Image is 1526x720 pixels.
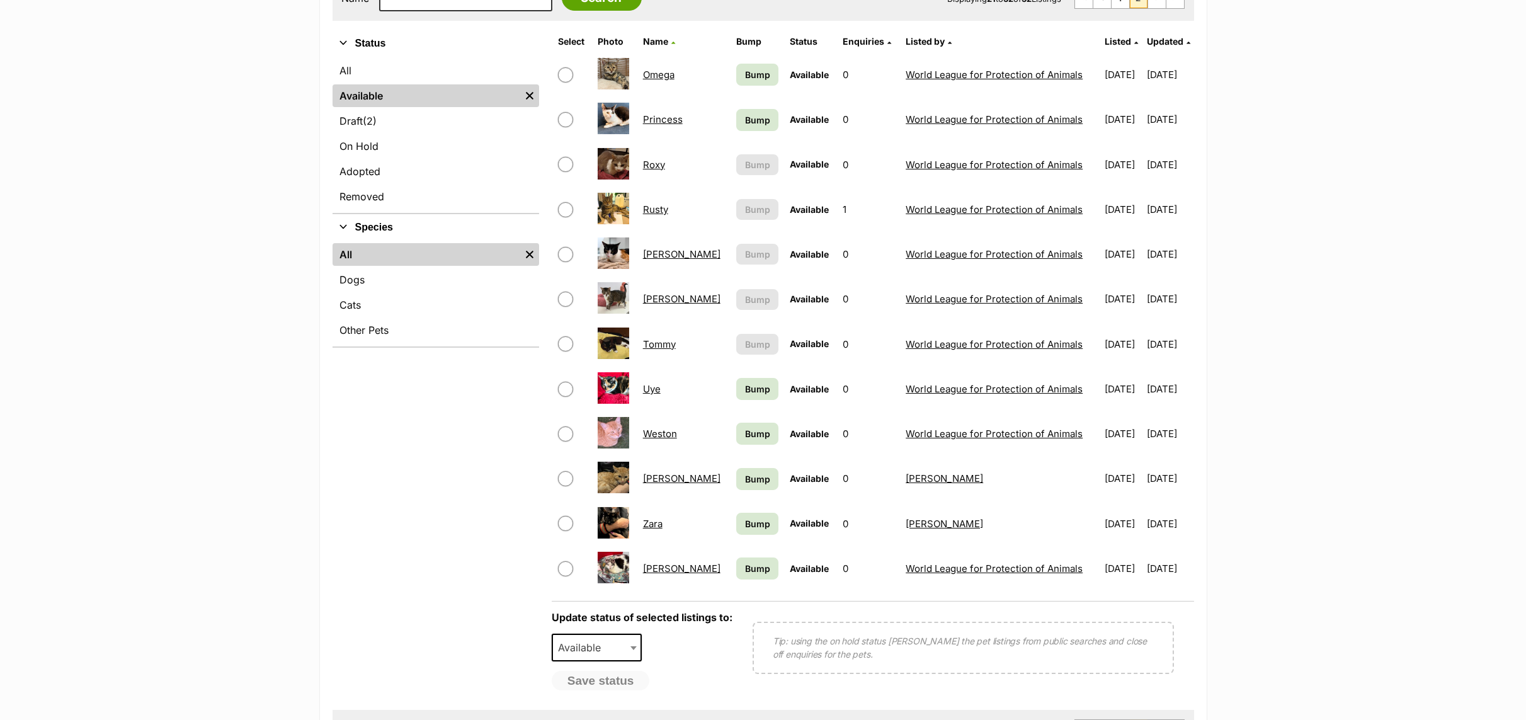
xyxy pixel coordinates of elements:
[790,518,829,529] span: Available
[1147,323,1193,366] td: [DATE]
[598,507,629,539] img: Zara
[1147,502,1193,546] td: [DATE]
[790,294,829,304] span: Available
[333,185,539,208] a: Removed
[838,277,899,321] td: 0
[333,84,520,107] a: Available
[1105,36,1138,47] a: Listed
[333,241,539,346] div: Species
[1147,412,1193,455] td: [DATE]
[643,472,720,484] a: [PERSON_NAME]
[838,188,899,231] td: 1
[1100,277,1146,321] td: [DATE]
[333,219,539,236] button: Species
[906,36,952,47] a: Listed by
[745,427,770,440] span: Bump
[736,244,778,265] button: Bump
[553,639,613,656] span: Available
[906,293,1083,305] a: World League for Protection of Animals
[333,319,539,341] a: Other Pets
[790,384,829,394] span: Available
[643,383,661,395] a: Uye
[745,472,770,486] span: Bump
[838,502,899,546] td: 0
[906,113,1083,125] a: World League for Protection of Animals
[736,423,778,445] a: Bump
[838,53,899,96] td: 0
[736,468,778,490] a: Bump
[643,338,676,350] a: Tommy
[736,334,778,355] button: Bump
[790,473,829,484] span: Available
[1100,547,1146,590] td: [DATE]
[736,513,778,535] a: Bump
[1100,188,1146,231] td: [DATE]
[552,671,650,691] button: Save status
[906,159,1083,171] a: World League for Protection of Animals
[333,160,539,183] a: Adopted
[333,243,520,266] a: All
[838,143,899,186] td: 0
[643,293,720,305] a: [PERSON_NAME]
[736,557,778,580] a: Bump
[1100,412,1146,455] td: [DATE]
[906,563,1083,574] a: World League for Protection of Animals
[520,243,539,266] a: Remove filter
[736,289,778,310] button: Bump
[745,68,770,81] span: Bump
[838,323,899,366] td: 0
[790,204,829,215] span: Available
[906,472,983,484] a: [PERSON_NAME]
[593,31,637,52] th: Photo
[745,113,770,127] span: Bump
[736,378,778,400] a: Bump
[906,383,1083,395] a: World League for Protection of Animals
[1147,277,1193,321] td: [DATE]
[1100,502,1146,546] td: [DATE]
[838,232,899,276] td: 0
[1147,36,1183,47] span: Updated
[552,611,732,624] label: Update status of selected listings to:
[1100,232,1146,276] td: [DATE]
[643,563,720,574] a: [PERSON_NAME]
[745,562,770,575] span: Bump
[1100,143,1146,186] td: [DATE]
[838,98,899,141] td: 0
[363,113,377,129] span: (2)
[906,248,1083,260] a: World League for Protection of Animals
[333,135,539,157] a: On Hold
[906,338,1083,350] a: World League for Protection of Animals
[790,563,829,574] span: Available
[553,31,591,52] th: Select
[333,59,539,82] a: All
[736,64,778,86] a: Bump
[333,57,539,213] div: Status
[1100,323,1146,366] td: [DATE]
[745,158,770,171] span: Bump
[1105,36,1131,47] span: Listed
[643,428,677,440] a: Weston
[1147,36,1190,47] a: Updated
[598,417,629,449] img: Weston
[643,36,675,47] a: Name
[906,36,945,47] span: Listed by
[745,248,770,261] span: Bump
[520,84,539,107] a: Remove filter
[731,31,783,52] th: Bump
[906,428,1083,440] a: World League for Protection of Animals
[1147,457,1193,500] td: [DATE]
[790,428,829,439] span: Available
[643,203,668,215] a: Rusty
[790,159,829,169] span: Available
[736,109,778,131] a: Bump
[333,35,539,52] button: Status
[1147,367,1193,411] td: [DATE]
[745,517,770,530] span: Bump
[790,338,829,349] span: Available
[1147,547,1193,590] td: [DATE]
[643,518,663,530] a: Zara
[1100,367,1146,411] td: [DATE]
[785,31,836,52] th: Status
[745,293,770,306] span: Bump
[790,249,829,260] span: Available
